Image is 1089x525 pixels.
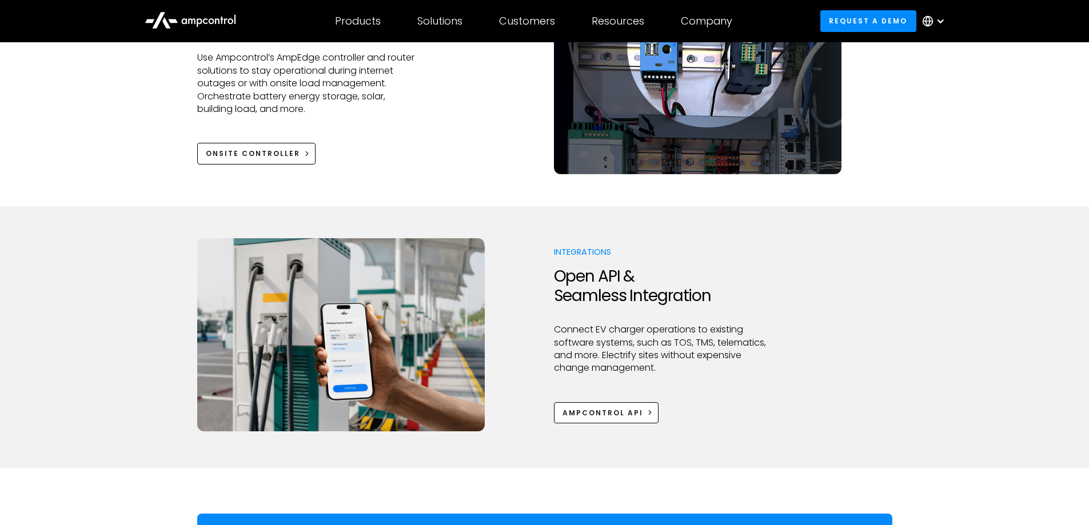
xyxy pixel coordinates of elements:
[592,15,644,27] div: Resources
[499,15,555,27] div: Customers
[206,149,300,159] div: Onsite Controller
[197,143,316,164] a: Onsite Controller
[563,408,643,418] div: Ampcontrol APi
[417,15,462,27] div: Solutions
[681,15,732,27] div: Company
[820,10,916,31] a: Request a demo
[335,15,381,27] div: Products
[554,402,659,423] a: Ampcontrol APi
[554,267,774,305] h2: Open API & Seamless Integration
[554,323,774,375] p: Connect EV charger operations to existing software systems, such as TOS, TMS, telematics, and mor...
[197,238,485,431] img: Ampcontrol EV fleet charging integrations
[554,246,774,258] p: Integrations
[197,51,417,115] p: Use Ampcontrol’s AmpEdge controller and router solutions to stay operational during internet outa...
